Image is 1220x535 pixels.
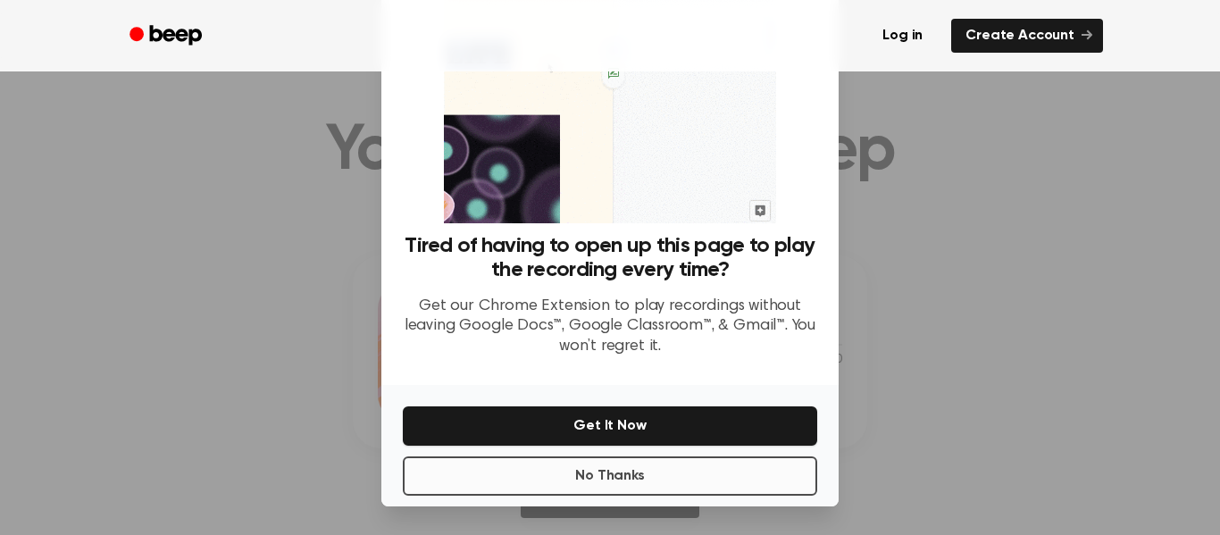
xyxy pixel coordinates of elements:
[403,297,817,357] p: Get our Chrome Extension to play recordings without leaving Google Docs™, Google Classroom™, & Gm...
[403,456,817,496] button: No Thanks
[117,19,218,54] a: Beep
[951,19,1103,53] a: Create Account
[403,234,817,282] h3: Tired of having to open up this page to play the recording every time?
[403,406,817,446] button: Get It Now
[865,15,940,56] a: Log in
